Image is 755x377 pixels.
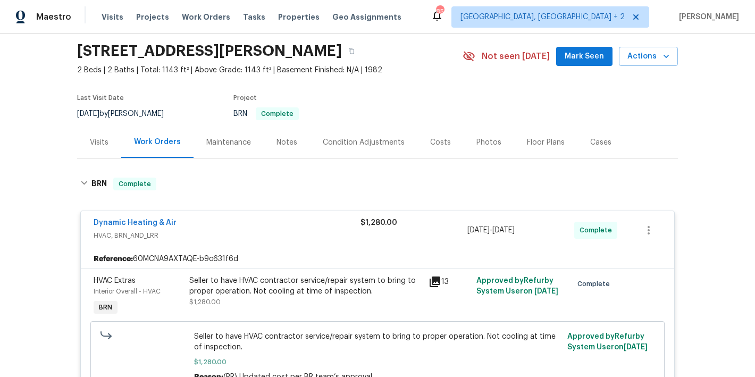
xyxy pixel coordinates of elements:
[90,137,108,148] div: Visits
[77,46,342,56] h2: [STREET_ADDRESS][PERSON_NAME]
[194,357,561,367] span: $1,280.00
[94,230,360,241] span: HVAC, BRN_AND_LRR
[429,275,470,288] div: 13
[577,279,614,289] span: Complete
[342,41,361,61] button: Copy Address
[482,51,550,62] span: Not seen [DATE]
[467,225,515,236] span: -
[134,137,181,147] div: Work Orders
[580,225,616,236] span: Complete
[77,167,678,201] div: BRN Complete
[94,254,133,264] b: Reference:
[233,110,299,118] span: BRN
[114,179,155,189] span: Complete
[675,12,739,22] span: [PERSON_NAME]
[323,137,405,148] div: Condition Adjustments
[91,178,107,190] h6: BRN
[189,275,422,297] div: Seller to have HVAC contractor service/repair system to bring to proper operation. Not cooling at...
[619,47,678,66] button: Actions
[476,277,558,295] span: Approved by Refurby System User on
[194,331,561,353] span: Seller to have HVAC contractor service/repair system to bring to proper operation. Not cooling at...
[565,50,604,63] span: Mark Seen
[94,219,177,227] a: Dynamic Heating & Air
[102,12,123,22] span: Visits
[94,277,136,284] span: HVAC Extras
[360,219,397,227] span: $1,280.00
[257,111,298,117] span: Complete
[534,288,558,295] span: [DATE]
[527,137,565,148] div: Floor Plans
[233,95,257,101] span: Project
[590,137,611,148] div: Cases
[77,65,463,76] span: 2 Beds | 2 Baths | Total: 1143 ft² | Above Grade: 1143 ft² | Basement Finished: N/A | 1982
[81,249,674,269] div: 60MCNA9AXTAQE-b9c631f6d
[567,333,648,351] span: Approved by Refurby System User on
[77,95,124,101] span: Last Visit Date
[243,13,265,21] span: Tasks
[77,107,177,120] div: by [PERSON_NAME]
[430,137,451,148] div: Costs
[182,12,230,22] span: Work Orders
[460,12,625,22] span: [GEOGRAPHIC_DATA], [GEOGRAPHIC_DATA] + 2
[189,299,221,305] span: $1,280.00
[278,12,320,22] span: Properties
[476,137,501,148] div: Photos
[77,110,99,118] span: [DATE]
[332,12,401,22] span: Geo Assignments
[206,137,251,148] div: Maintenance
[94,288,161,295] span: Interior Overall - HVAC
[556,47,613,66] button: Mark Seen
[36,12,71,22] span: Maestro
[492,227,515,234] span: [DATE]
[276,137,297,148] div: Notes
[436,6,443,17] div: 85
[95,302,116,313] span: BRN
[624,344,648,351] span: [DATE]
[136,12,169,22] span: Projects
[467,227,490,234] span: [DATE]
[627,50,669,63] span: Actions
